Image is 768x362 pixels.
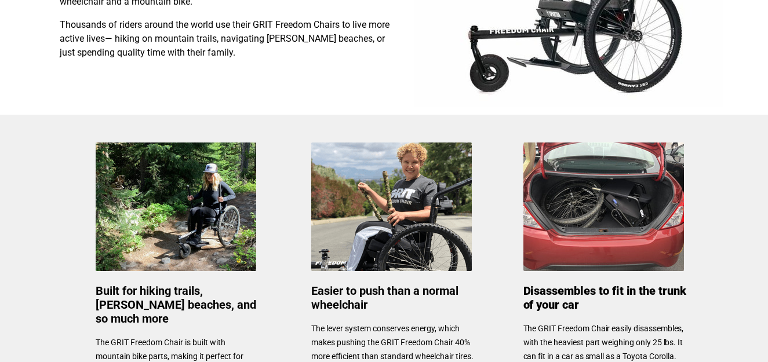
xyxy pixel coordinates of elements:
[523,324,684,361] span: The GRIT Freedom Chair easily disassembles, with the heaviest part weighing only 25 lbs. It can f...
[60,19,390,58] span: Thousands of riders around the world use their GRIT Freedom Chairs to live more active lives— hik...
[311,324,474,361] span: The lever system conserves energy, which makes pushing the GRIT Freedom Chair 40% more efficient ...
[311,284,458,312] span: Easier to push than a normal wheelchair
[96,284,256,326] span: Built for hiking trails, [PERSON_NAME] beaches, and so much more
[523,284,686,312] span: Disassembles to fit in the trunk of your car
